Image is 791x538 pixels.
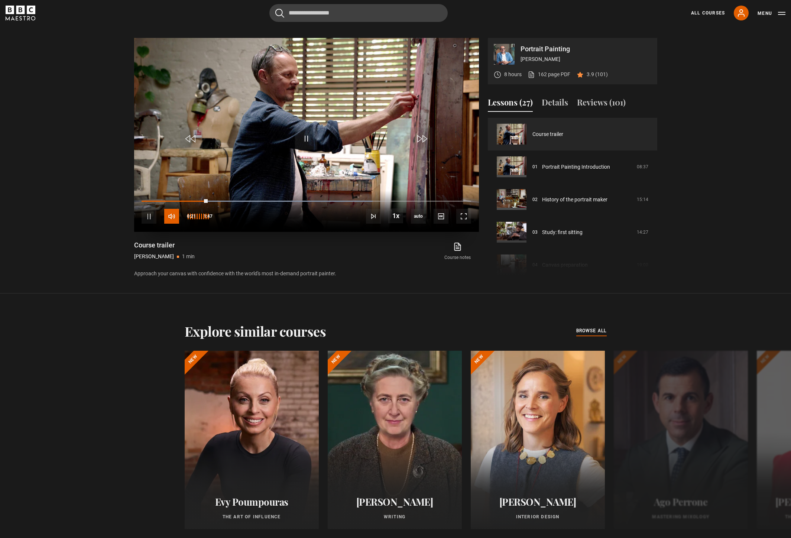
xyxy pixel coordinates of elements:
span: browse all [576,327,607,334]
a: Portrait Painting Introduction [542,163,610,171]
a: [PERSON_NAME] Writing New [328,351,462,529]
span: auto [411,209,426,224]
a: [PERSON_NAME] Interior Design New [471,351,605,529]
p: Mastering Mixology [623,513,739,520]
p: Approach your canvas with confidence with the world's most in-demand portrait painter. [134,270,479,278]
p: 1 min [182,253,195,260]
div: Volume Level [187,214,209,219]
a: Study: first sitting [542,229,583,236]
span: 1:47 [204,210,213,223]
p: 8 hours [504,71,522,78]
p: 3.9 (101) [587,71,608,78]
p: Portrait Painting [521,46,651,52]
h2: [PERSON_NAME] [480,496,596,508]
a: All Courses [691,10,725,16]
button: Toggle navigation [758,10,785,17]
h2: Evy Poumpouras [194,496,310,508]
svg: BBC Maestro [6,6,35,20]
div: Progress Bar [142,201,471,202]
h1: Course trailer [134,241,195,250]
button: Submit the search query [275,9,284,18]
a: Evy Poumpouras The Art of Influence New [185,351,319,529]
a: History of the portrait maker [542,196,607,204]
button: Details [542,96,568,112]
p: The Art of Influence [194,513,310,520]
input: Search [269,4,448,22]
p: [PERSON_NAME] [521,55,651,63]
div: Current quality: 720p [411,209,426,224]
a: 162 page PDF [528,71,570,78]
a: Course notes [436,241,479,262]
button: Reviews (101) [577,96,626,112]
h2: Ago Perrone [623,496,739,508]
a: browse all [576,327,607,335]
button: Lessons (27) [488,96,533,112]
a: Ago Perrone Mastering Mixology New [614,351,748,529]
p: Interior Design [480,513,596,520]
button: Pause [142,209,156,224]
p: [PERSON_NAME] [134,253,174,260]
span: 0:21 [187,210,196,223]
button: Playback Rate [388,208,403,223]
p: Writing [337,513,453,520]
button: Mute [164,209,179,224]
button: Next Lesson [366,209,381,224]
a: Course trailer [532,130,563,138]
button: Captions [434,209,448,224]
h2: [PERSON_NAME] [337,496,453,508]
video-js: Video Player [134,38,479,232]
h2: Explore similar courses [185,323,326,339]
button: Fullscreen [456,209,471,224]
